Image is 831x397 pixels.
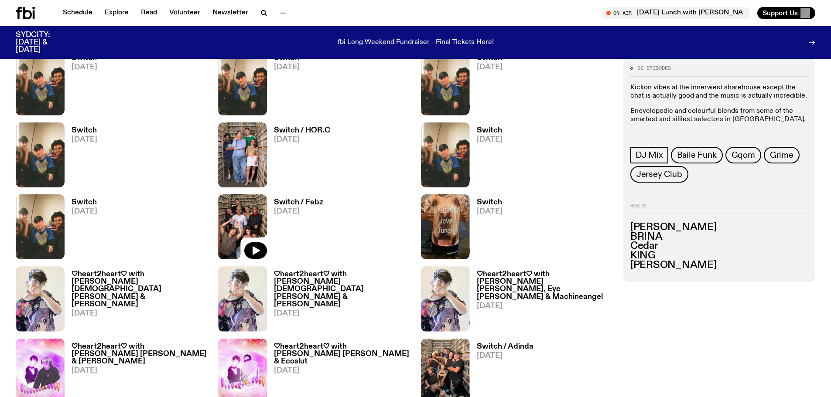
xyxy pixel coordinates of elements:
[274,367,410,374] span: [DATE]
[477,199,503,206] h3: Switch
[207,7,253,19] a: Newsletter
[164,7,205,19] a: Volunteer
[477,352,533,360] span: [DATE]
[630,147,668,163] a: DJ Mix
[267,271,410,331] a: ♡heart2heart♡ with [PERSON_NAME][DEMOGRAPHIC_DATA][PERSON_NAME] & [PERSON_NAME][DATE]
[725,147,761,163] a: Gqom
[267,199,323,259] a: Switch / Fabz[DATE]
[637,66,671,71] span: 92 episodes
[65,54,97,115] a: Switch[DATE]
[274,64,300,71] span: [DATE]
[338,39,494,47] p: fbi Long Weekend Fundraiser - Final Tickets Here!
[65,199,97,259] a: Switch[DATE]
[671,147,723,163] a: Baile Funk
[16,122,65,187] img: A warm film photo of the switch team sitting close together. from left to right: Cedar, Lau, Sand...
[72,208,97,215] span: [DATE]
[16,194,65,259] img: A warm film photo of the switch team sitting close together. from left to right: Cedar, Lau, Sand...
[72,343,208,365] h3: ♡heart2heart♡ with [PERSON_NAME] [PERSON_NAME] & [PERSON_NAME]
[677,150,717,160] span: Baile Funk
[267,54,300,115] a: Switch[DATE]
[274,208,323,215] span: [DATE]
[421,50,470,115] img: A warm film photo of the switch team sitting close together. from left to right: Cedar, Lau, Sand...
[72,136,97,143] span: [DATE]
[16,31,72,54] h3: SYDCITY: [DATE] & [DATE]
[274,310,410,317] span: [DATE]
[274,343,410,365] h3: ♡heart2heart♡ with [PERSON_NAME] [PERSON_NAME] & Ecoslut
[477,208,503,215] span: [DATE]
[274,271,410,308] h3: ♡heart2heart♡ with [PERSON_NAME][DEMOGRAPHIC_DATA][PERSON_NAME] & [PERSON_NAME]
[65,127,97,187] a: Switch[DATE]
[470,271,613,331] a: ♡heart2heart♡ with [PERSON_NAME] [PERSON_NAME], Eye [PERSON_NAME] & Machineangel[DATE]
[630,107,808,132] p: Encyclopedic and colourful blends from some of the smartest and silliest selectors in [GEOGRAPHIC...
[72,199,97,206] h3: Switch
[72,367,208,374] span: [DATE]
[274,127,330,134] h3: Switch / HOR.C
[72,271,208,308] h3: ♡heart2heart♡ with [PERSON_NAME][DEMOGRAPHIC_DATA][PERSON_NAME] & [PERSON_NAME]
[218,50,267,115] img: A warm film photo of the switch team sitting close together. from left to right: Cedar, Lau, Sand...
[764,147,800,163] a: Grime
[602,7,750,19] button: On Air[DATE] Lunch with [PERSON_NAME]
[477,64,503,71] span: [DATE]
[636,170,682,179] span: Jersey Club
[763,9,798,17] span: Support Us
[470,127,503,187] a: Switch[DATE]
[630,223,808,232] h3: [PERSON_NAME]
[477,302,613,310] span: [DATE]
[274,199,323,206] h3: Switch / Fabz
[72,64,97,71] span: [DATE]
[99,7,134,19] a: Explore
[470,54,503,115] a: Switch[DATE]
[470,199,503,259] a: Switch[DATE]
[732,150,755,160] span: Gqom
[58,7,98,19] a: Schedule
[630,204,808,214] h2: Hosts
[421,122,470,187] img: A warm film photo of the switch team sitting close together. from left to right: Cedar, Lau, Sand...
[72,310,208,317] span: [DATE]
[136,7,162,19] a: Read
[477,127,503,134] h3: Switch
[630,84,808,100] p: Kickon vibes at the innerwest sharehouse except the chat is actually good and the music is actual...
[630,166,688,183] a: Jersey Club
[630,232,808,242] h3: BRINA
[636,150,663,160] span: DJ Mix
[770,150,793,160] span: Grime
[757,7,815,19] button: Support Us
[267,127,330,187] a: Switch / HOR.C[DATE]
[274,136,330,143] span: [DATE]
[477,271,613,300] h3: ♡heart2heart♡ with [PERSON_NAME] [PERSON_NAME], Eye [PERSON_NAME] & Machineangel
[630,251,808,261] h3: KING
[630,260,808,270] h3: [PERSON_NAME]
[477,343,533,350] h3: Switch / Adinda
[477,136,503,143] span: [DATE]
[630,241,808,251] h3: Cedar
[16,50,65,115] img: A warm film photo of the switch team sitting close together. from left to right: Cedar, Lau, Sand...
[72,127,97,134] h3: Switch
[65,271,208,331] a: ♡heart2heart♡ with [PERSON_NAME][DEMOGRAPHIC_DATA][PERSON_NAME] & [PERSON_NAME][DATE]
